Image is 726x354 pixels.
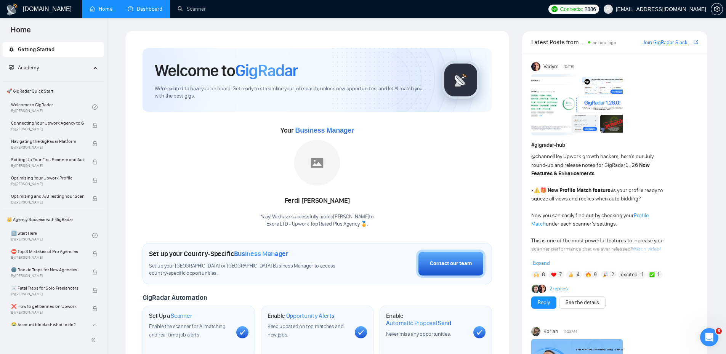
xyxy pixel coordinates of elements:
a: Join GigRadar Slack Community [643,38,692,47]
h1: Enable [268,312,335,320]
span: By [PERSON_NAME] [11,200,84,205]
span: export [694,39,698,45]
span: lock [92,269,98,275]
span: [DATE] [564,63,574,70]
span: ☠️ Fatal Traps for Solo Freelancers [11,284,84,292]
div: Yaay! We have successfully added [PERSON_NAME] to [261,213,374,228]
a: Watch video! [632,246,661,252]
span: By [PERSON_NAME] [11,274,84,278]
span: 🚀 GigRadar Quick Start [3,83,103,99]
span: GigRadar Automation [143,293,207,302]
a: export [694,38,698,46]
span: Latest Posts from the GigRadar Community [531,37,586,47]
span: Business Manager [234,250,288,258]
span: @channel [531,153,554,160]
span: Connecting Your Upwork Agency to GigRadar [11,119,84,127]
a: Welcome to GigRadarBy[PERSON_NAME] [11,99,92,115]
span: check-circle [92,104,98,110]
a: 2replies [550,285,568,293]
span: Navigating the GigRadar Platform [11,138,84,145]
span: ⚠️ [534,187,540,194]
span: Setting Up Your First Scanner and Auto-Bidder [11,156,84,163]
button: See the details [559,296,606,309]
span: :excited: [620,271,639,279]
span: Optimizing Your Upwork Profile [11,174,84,182]
span: lock [92,324,98,330]
span: lock [92,251,98,256]
span: 8 [542,271,545,279]
img: upwork-logo.png [551,6,558,12]
h1: Set Up a [149,312,192,320]
span: Academy [18,64,39,71]
span: fund-projection-screen [9,65,14,70]
span: Set up your [GEOGRAPHIC_DATA] or [GEOGRAPHIC_DATA] Business Manager to access country-specific op... [149,263,351,277]
span: 2886 [585,5,596,13]
span: Business Manager [295,127,354,134]
span: 4 [577,271,580,279]
img: Vadym [531,62,540,71]
img: 🎉 [603,272,608,277]
span: Enable the scanner for AI matching and real-time job alerts. [149,323,226,338]
span: lock [92,288,98,293]
span: rocket [9,46,14,52]
span: 7 [559,271,562,279]
span: By [PERSON_NAME] [11,255,84,260]
img: gigradar-logo.png [442,61,480,99]
span: Keep updated on top matches and new jobs. [268,323,344,338]
span: 👑 Agency Success with GigRadar [3,212,103,227]
span: Connects: [560,5,583,13]
span: 🎁 [540,187,547,194]
span: 2 [611,271,614,279]
button: Contact our team [416,250,486,278]
img: ❤️ [551,272,556,277]
a: 1️⃣ Start HereBy[PERSON_NAME] [11,227,92,244]
img: F09AC4U7ATU-image.png [531,74,623,135]
span: 6 [716,328,722,334]
span: By [PERSON_NAME] [11,182,84,186]
img: 🙌 [534,272,539,277]
span: Expand [533,260,550,266]
li: Getting Started [3,42,104,57]
a: setting [711,6,723,12]
div: Contact our team [430,259,472,268]
span: Academy [9,64,39,71]
span: Scanner [171,312,192,320]
button: setting [711,3,723,15]
span: GigRadar [235,60,298,81]
span: lock [92,159,98,165]
span: lock [92,178,98,183]
code: 1.26 [625,162,638,168]
h1: Set up your Country-Specific [149,250,288,258]
span: check-circle [92,233,98,238]
span: ❌ How to get banned on Upwork [11,303,84,310]
span: lock [92,196,98,201]
span: Opportunity Alerts [286,312,335,320]
span: Vadym [543,62,559,71]
span: an hour ago [593,40,616,45]
span: 9 [594,271,597,279]
span: By [PERSON_NAME] [11,292,84,296]
span: Home [5,24,37,40]
button: Reply [531,296,556,309]
span: 11:23 AM [563,328,577,335]
span: 1 [657,271,659,279]
a: homeHome [90,6,112,12]
span: By [PERSON_NAME] [11,163,84,168]
div: Ferdi [PERSON_NAME] [261,194,374,207]
h1: # gigradar-hub [531,141,698,149]
img: logo [6,3,18,16]
span: 1 [641,271,643,279]
span: By [PERSON_NAME] [11,145,84,150]
h1: Welcome to [155,60,298,81]
img: ✅ [649,272,655,277]
strong: New Profile Match feature: [548,187,612,194]
span: lock [92,141,98,146]
span: By [PERSON_NAME] [11,127,84,131]
span: 🌚 Rookie Traps for New Agencies [11,266,84,274]
img: placeholder.png [294,140,340,186]
a: dashboardDashboard [128,6,162,12]
span: Optimizing and A/B Testing Your Scanner for Better Results [11,192,84,200]
span: lock [92,123,98,128]
span: Never miss any opportunities. [386,331,451,337]
span: We're excited to have you on board. Get ready to streamline your job search, unlock new opportuni... [155,85,430,100]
